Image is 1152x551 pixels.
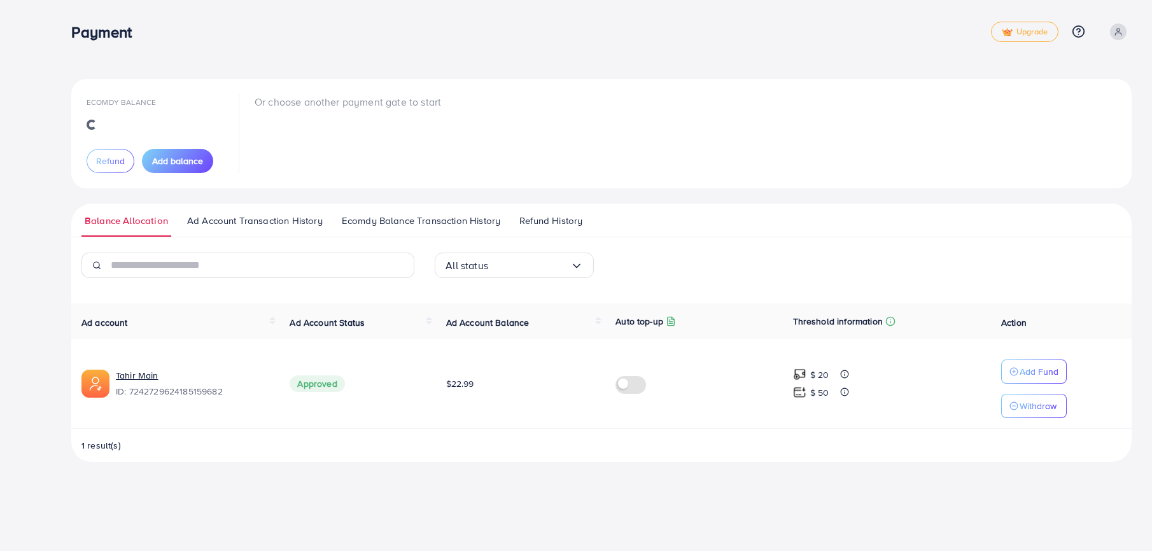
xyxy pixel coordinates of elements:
[116,369,269,382] a: Tahir Main
[87,149,134,173] button: Refund
[85,214,168,228] span: Balance Allocation
[793,368,806,381] img: top-up amount
[810,367,829,382] p: $ 20
[290,375,344,392] span: Approved
[290,316,365,329] span: Ad Account Status
[435,253,594,278] div: Search for option
[446,256,488,275] span: All status
[1002,28,1013,37] img: tick
[116,385,269,398] span: ID: 7242729624185159682
[793,386,806,399] img: top-up amount
[81,370,109,398] img: ic-ads-acc.e4c84228.svg
[1001,394,1067,418] button: Withdraw
[152,155,203,167] span: Add balance
[81,316,128,329] span: Ad account
[1020,364,1058,379] p: Add Fund
[488,256,570,275] input: Search for option
[519,214,582,228] span: Refund History
[1002,27,1048,37] span: Upgrade
[255,94,441,109] p: Or choose another payment gate to start
[1001,316,1027,329] span: Action
[81,439,121,452] span: 1 result(s)
[142,149,213,173] button: Add balance
[96,155,125,167] span: Refund
[446,377,474,390] span: $22.99
[342,214,500,228] span: Ecomdy Balance Transaction History
[71,23,142,41] h3: Payment
[991,22,1058,42] a: tickUpgrade
[1001,359,1067,384] button: Add Fund
[87,97,156,108] span: Ecomdy Balance
[187,214,323,228] span: Ad Account Transaction History
[810,385,829,400] p: $ 50
[615,314,663,329] p: Auto top-up
[1020,398,1057,414] p: Withdraw
[793,314,883,329] p: Threshold information
[116,369,269,398] div: <span class='underline'>Tahir Main</span></br>7242729624185159682
[446,316,530,329] span: Ad Account Balance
